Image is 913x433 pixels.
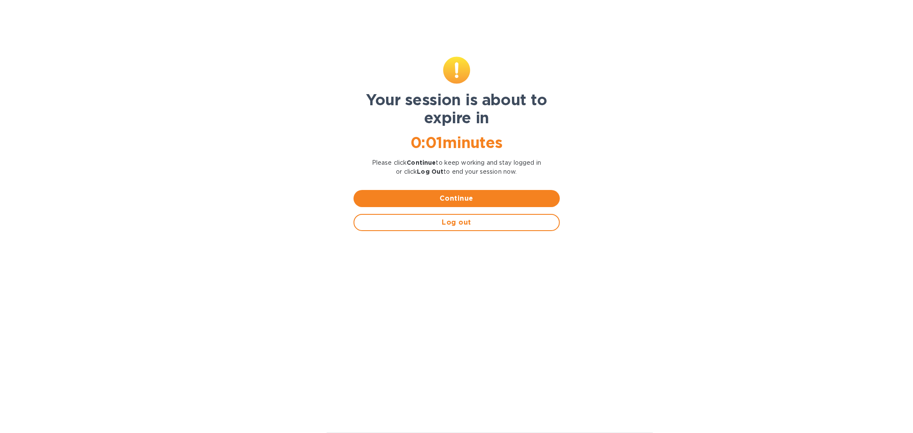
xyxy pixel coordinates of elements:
b: Continue [407,159,436,166]
button: Continue [354,190,560,207]
span: Continue [360,193,553,204]
span: Log out [361,217,552,228]
h1: 0 : 01 minutes [354,133,560,151]
p: Please click to keep working and stay logged in or click to end your session now. [354,158,560,176]
h1: Your session is about to expire in [354,91,560,127]
b: Log Out [417,168,443,175]
button: Log out [354,214,560,231]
